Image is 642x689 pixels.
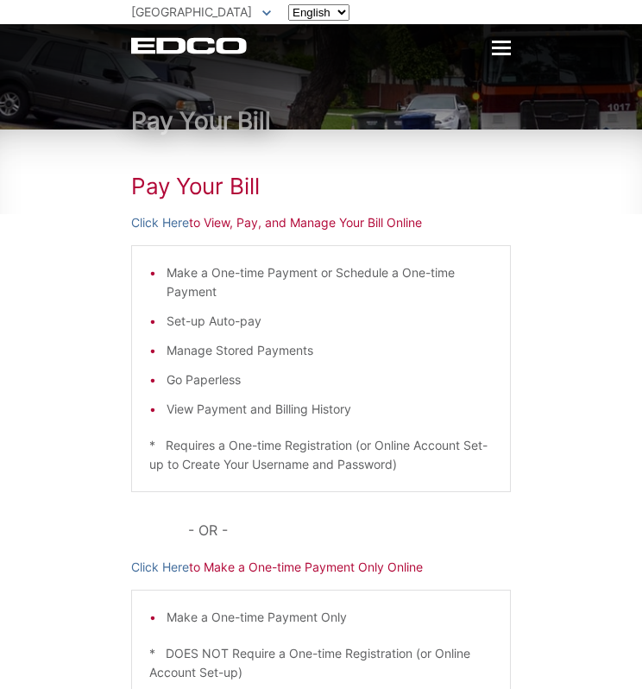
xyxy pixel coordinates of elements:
[149,436,493,474] p: * Requires a One-time Registration (or Online Account Set-up to Create Your Username and Password)
[167,341,493,360] li: Manage Stored Payments
[131,173,511,200] h1: Pay Your Bill
[167,263,493,301] li: Make a One-time Payment or Schedule a One-time Payment
[131,108,511,134] h1: Pay Your Bill
[131,4,252,19] span: [GEOGRAPHIC_DATA]
[131,213,189,232] a: Click Here
[167,608,493,627] li: Make a One-time Payment Only
[149,644,493,682] p: * DOES NOT Require a One-time Registration (or Online Account Set-up)
[167,400,493,419] li: View Payment and Billing History
[131,558,189,577] a: Click Here
[167,370,493,389] li: Go Paperless
[167,312,493,331] li: Set-up Auto-pay
[131,213,511,232] p: to View, Pay, and Manage Your Bill Online
[131,37,247,54] a: EDCD logo. Return to the homepage.
[188,518,511,542] p: - OR -
[131,558,511,577] p: to Make a One-time Payment Only Online
[288,4,349,21] select: Select a language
